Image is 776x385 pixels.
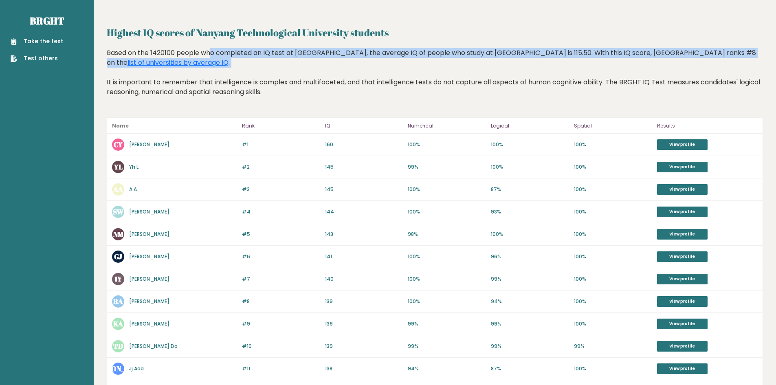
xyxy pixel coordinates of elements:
[408,231,486,238] p: 98%
[408,320,486,328] p: 99%
[129,298,169,305] a: [PERSON_NAME]
[129,141,169,148] a: [PERSON_NAME]
[657,341,708,352] a: View profile
[657,251,708,262] a: View profile
[574,298,652,305] p: 100%
[107,25,763,40] h2: Highest IQ scores of Nanyang Technological University students
[115,274,122,284] text: IY
[114,162,123,172] text: YL
[242,365,320,372] p: #11
[129,231,169,238] a: [PERSON_NAME]
[491,253,569,260] p: 96%
[129,320,169,327] a: [PERSON_NAME]
[242,121,320,131] p: Rank
[574,121,652,131] p: Spatial
[325,121,403,131] p: IQ
[113,207,124,216] text: SW
[113,185,123,194] text: AA
[491,275,569,283] p: 99%
[129,253,169,260] a: [PERSON_NAME]
[657,274,708,284] a: View profile
[30,14,64,27] a: Brght
[242,275,320,283] p: #7
[107,48,763,109] div: Based on the 1420100 people who completed an IQ test at [GEOGRAPHIC_DATA], the average IQ of peop...
[113,297,123,306] text: RA
[129,163,138,170] a: Yh L
[574,163,652,171] p: 100%
[491,320,569,328] p: 99%
[491,298,569,305] p: 94%
[325,208,403,216] p: 144
[657,121,758,131] p: Results
[657,296,708,307] a: View profile
[408,186,486,193] p: 100%
[325,343,403,350] p: 139
[657,139,708,150] a: View profile
[128,58,229,67] a: list of universities by average IQ
[129,365,144,372] a: Jj Aaa
[112,122,129,129] b: Name
[574,320,652,328] p: 100%
[129,275,169,282] a: [PERSON_NAME]
[574,365,652,372] p: 100%
[408,208,486,216] p: 100%
[408,121,486,131] p: Numerical
[657,319,708,329] a: View profile
[242,208,320,216] p: #4
[657,162,708,172] a: View profile
[657,184,708,195] a: View profile
[574,343,652,350] p: 99%
[408,163,486,171] p: 99%
[574,186,652,193] p: 100%
[242,343,320,350] p: #10
[574,231,652,238] p: 100%
[574,275,652,283] p: 100%
[129,208,169,215] a: [PERSON_NAME]
[113,341,123,351] text: TD
[491,208,569,216] p: 93%
[574,253,652,260] p: 100%
[491,121,569,131] p: Logical
[325,253,403,260] p: 141
[325,320,403,328] p: 139
[491,186,569,193] p: 87%
[491,163,569,171] p: 100%
[242,298,320,305] p: #8
[114,140,123,149] text: CY
[11,54,63,63] a: Test others
[408,298,486,305] p: 100%
[11,37,63,46] a: Take the test
[113,319,123,328] text: KA
[657,363,708,374] a: View profile
[129,343,178,350] a: [PERSON_NAME] Do
[325,298,403,305] p: 139
[408,365,486,372] p: 94%
[242,320,320,328] p: #9
[242,141,320,148] p: #1
[91,364,146,373] text: [PERSON_NAME]
[574,208,652,216] p: 100%
[491,141,569,148] p: 100%
[242,163,320,171] p: #2
[242,253,320,260] p: #6
[325,141,403,148] p: 160
[113,229,124,239] text: NM
[491,343,569,350] p: 99%
[574,141,652,148] p: 100%
[408,343,486,350] p: 99%
[325,231,403,238] p: 143
[114,252,122,261] text: GJ
[129,186,137,193] a: A A
[325,365,403,372] p: 138
[408,141,486,148] p: 100%
[242,186,320,193] p: #3
[491,365,569,372] p: 87%
[491,231,569,238] p: 100%
[657,207,708,217] a: View profile
[325,275,403,283] p: 140
[657,229,708,240] a: View profile
[242,231,320,238] p: #5
[408,275,486,283] p: 100%
[325,163,403,171] p: 145
[408,253,486,260] p: 100%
